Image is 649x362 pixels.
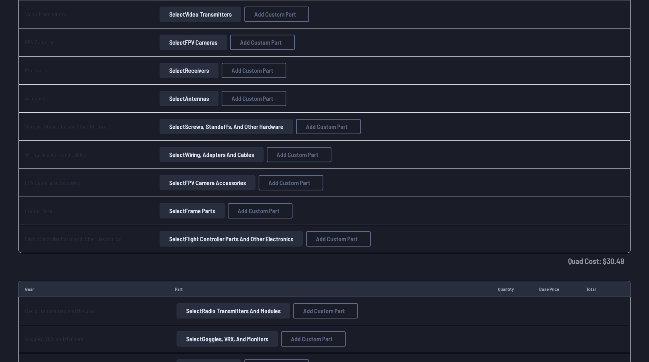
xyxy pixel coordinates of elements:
a: Radio Transmitters and Modules [25,307,95,314]
a: Wiring, Adapters and Cables [25,151,86,158]
button: Add Custom Part [306,231,371,247]
a: SelectScrews, Standoffs, and Other Hardware [158,119,294,134]
button: Add Custom Part [230,35,295,50]
button: Add Custom Part [296,119,361,134]
span: Add Custom Part [306,123,348,130]
span: Add Custom Part [232,95,273,102]
td: Part [169,281,492,297]
a: SelectReceivers [158,63,220,78]
button: Add Custom Part [228,203,293,219]
a: Frame Parts [25,207,52,214]
a: SelectWiring, Adapters and Cables [158,147,265,162]
a: SelectRadio Transmitters and Modules [175,303,292,319]
a: Goggles, VRX, and Monitors [25,335,84,342]
td: Gear [18,281,169,297]
button: SelectFPV Cameras [160,35,227,50]
span: Add Custom Part [238,208,279,214]
button: SelectFPV Camera Accessories [160,175,256,190]
span: Add Custom Part [232,67,273,73]
a: SelectFPV Camera Accessories [158,175,257,190]
td: Base Price [533,281,580,297]
button: SelectFrame Parts [160,203,225,219]
button: Add Custom Part [281,331,346,347]
a: SelectFPV Cameras [158,35,229,50]
a: Video Transmitters [25,11,66,17]
span: Add Custom Part [240,39,282,45]
button: Add Custom Part [222,91,286,106]
a: Screws, Standoffs, and Other Hardware [25,123,111,130]
button: Add Custom Part [222,63,286,78]
a: SelectAntennas [158,91,220,106]
span: Add Custom Part [254,11,296,17]
td: Total [580,281,612,297]
button: Add Custom Part [259,175,323,190]
button: SelectVideo Transmitters [160,7,241,22]
td: Quantity [492,281,533,297]
a: SelectFlight Controller Parts and Other Electronics [158,231,304,247]
span: Add Custom Part [277,152,318,158]
a: FPV Camera Accessories [25,179,81,186]
span: Add Custom Part [269,180,310,186]
a: FPV Cameras [25,39,55,45]
button: SelectWiring, Adapters and Cables [160,147,264,162]
a: SelectFrame Parts [158,203,226,219]
a: Antennas [25,95,45,102]
button: SelectReceivers [160,63,219,78]
span: Add Custom Part [291,336,333,342]
button: SelectGoggles, VRX, and Monitors [177,331,278,347]
span: Add Custom Part [316,236,358,242]
button: Add Custom Part [293,303,358,319]
a: SelectGoggles, VRX, and Monitors [175,331,279,347]
a: Flight Controller Parts and Other Electronics [25,235,121,242]
span: Add Custom Part [303,308,345,314]
button: SelectScrews, Standoffs, and Other Hardware [160,119,293,134]
button: SelectAntennas [160,91,219,106]
a: SelectVideo Transmitters [158,7,243,22]
a: Receivers [25,67,47,73]
td: Quad Cost: $ 30.48 [18,253,631,269]
button: SelectRadio Transmitters and Modules [177,303,290,319]
button: SelectFlight Controller Parts and Other Electronics [160,231,303,247]
button: Add Custom Part [267,147,331,162]
button: Add Custom Part [244,7,309,22]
